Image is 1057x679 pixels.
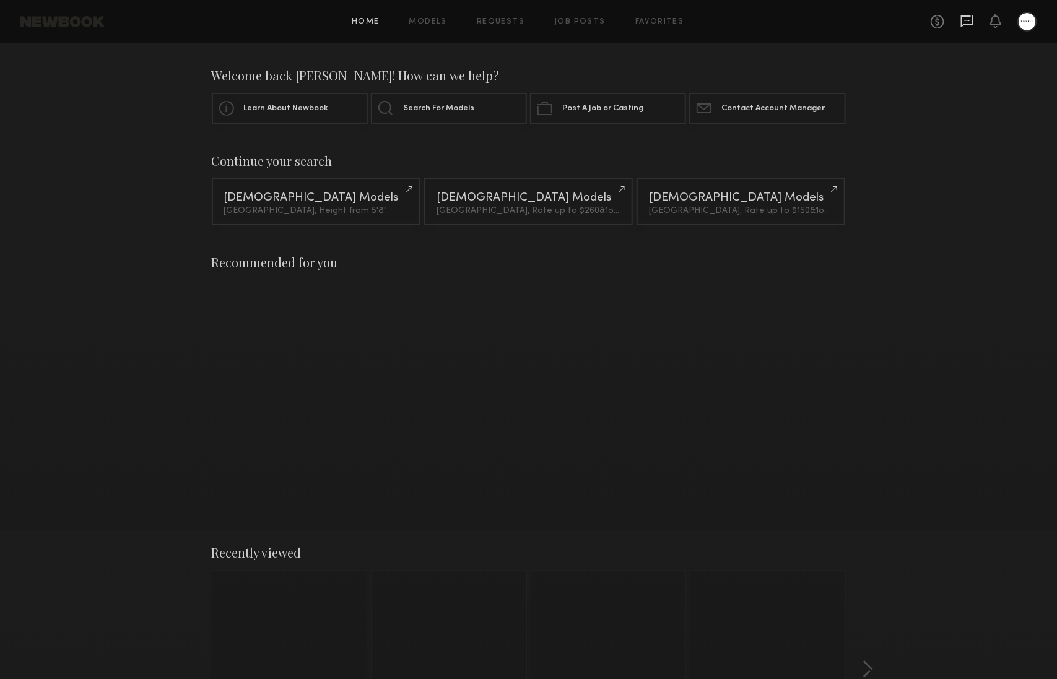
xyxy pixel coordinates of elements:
a: Post A Job or Casting [530,93,686,124]
div: [GEOGRAPHIC_DATA], Height from 5'8" [224,207,408,215]
div: Recommended for you [212,255,846,270]
a: [DEMOGRAPHIC_DATA] Models[GEOGRAPHIC_DATA], Rate up to $260&1other filter [424,178,633,225]
a: Requests [477,18,524,26]
div: [DEMOGRAPHIC_DATA] Models [649,192,833,204]
span: Learn About Newbook [244,105,329,113]
div: [DEMOGRAPHIC_DATA] Models [437,192,620,204]
div: Continue your search [212,154,846,168]
a: [DEMOGRAPHIC_DATA] Models[GEOGRAPHIC_DATA], Height from 5'8" [212,178,420,225]
a: Search For Models [371,93,527,124]
div: [DEMOGRAPHIC_DATA] Models [224,192,408,204]
a: Learn About Newbook [212,93,368,124]
div: [GEOGRAPHIC_DATA], Rate up to $150 [649,207,833,215]
a: Favorites [635,18,684,26]
div: Welcome back [PERSON_NAME]! How can we help? [212,68,846,83]
a: Job Posts [554,18,606,26]
a: Home [352,18,380,26]
a: Models [409,18,447,26]
span: Post A Job or Casting [562,105,643,113]
a: [DEMOGRAPHIC_DATA] Models[GEOGRAPHIC_DATA], Rate up to $150&1other filter [637,178,845,225]
div: [GEOGRAPHIC_DATA], Rate up to $260 [437,207,620,215]
span: & 1 other filter [810,207,863,215]
div: Recently viewed [212,545,846,560]
span: Contact Account Manager [721,105,825,113]
span: Search For Models [403,105,474,113]
span: & 1 other filter [599,207,653,215]
a: Contact Account Manager [689,93,845,124]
